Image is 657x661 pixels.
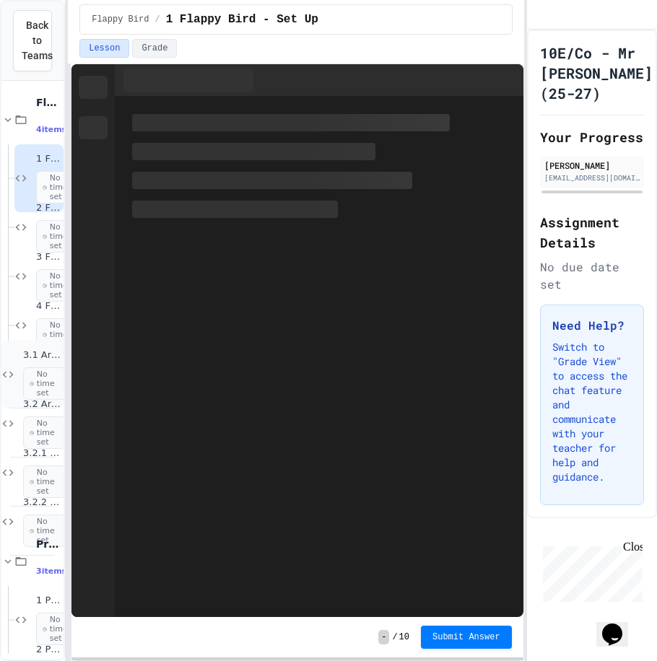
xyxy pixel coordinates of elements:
[23,398,61,411] span: 3.2 Array Average Function
[36,125,66,134] span: 4 items
[23,465,66,499] span: No time set
[36,269,79,302] span: No time set
[36,644,61,656] span: 2 Play Your Cards Right - Improved
[378,630,389,644] span: -
[36,300,61,312] span: 4 Flappy Bird - Final Additions
[36,96,61,109] span: Flappy Bird
[36,220,79,253] span: No time set
[552,340,632,484] p: Switch to "Grade View" to access the chat feature and communicate with your teacher for help and ...
[537,540,643,602] iframe: chat widget
[36,153,61,165] span: 1 Flappy Bird - Set Up
[23,447,61,460] span: 3.2.1 Array How Many? Function
[552,317,632,334] h3: Need Help?
[36,251,61,263] span: 3 Flappy Bird - Classes and Groups
[540,212,644,253] h2: Assignment Details
[23,367,66,400] span: No time set
[392,631,397,643] span: /
[155,14,160,25] span: /
[23,496,61,509] span: 3.2.2 Array - Calculate MODE Function
[544,172,640,183] div: [EMAIL_ADDRESS][DOMAIN_NAME]
[132,39,177,58] button: Grade
[6,6,100,92] div: Chat with us now!Close
[23,416,66,450] span: No time set
[36,202,61,214] span: 2 Flappy Bird - Sprites
[166,11,318,28] span: 1 Flappy Bird - Set Up
[432,631,500,643] span: Submit Answer
[544,159,640,172] div: [PERSON_NAME]
[36,613,79,646] span: No time set
[79,39,129,58] button: Lesson
[13,10,52,71] button: Back to Teams
[36,595,61,607] span: 1 Play Your Cards Right - Basic Version
[36,318,79,351] span: No time set
[92,14,149,25] span: Flappy Bird
[36,566,66,576] span: 3 items
[36,171,79,204] span: No time set
[596,603,643,647] iframe: chat widget
[540,258,644,293] div: No due date set
[23,349,61,362] span: 3.1 Array Maximum Function
[22,18,53,64] span: Back to Teams
[421,626,512,649] button: Submit Answer
[36,538,61,551] span: Projects
[399,631,409,643] span: 10
[23,515,66,548] span: No time set
[540,127,644,147] h2: Your Progress
[540,43,653,103] h1: 10E/Co - Mr [PERSON_NAME] (25-27)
